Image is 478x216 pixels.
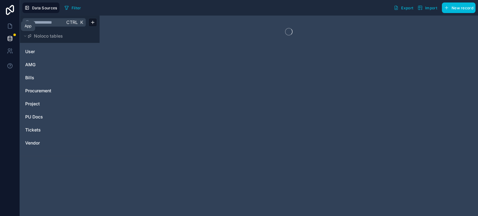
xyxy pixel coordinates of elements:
[25,88,93,94] a: Procurement
[72,6,81,10] span: Filter
[22,99,97,109] div: Project
[22,125,97,135] div: Tickets
[22,112,97,122] div: PU Docs
[22,47,97,57] div: User
[25,101,93,107] a: Project
[22,60,97,70] div: AMG
[25,127,41,133] span: Tickets
[34,33,63,39] span: Noloco tables
[425,6,437,10] span: Import
[62,3,83,12] button: Filter
[22,86,97,96] div: Procurement
[25,48,35,55] span: User
[22,2,59,13] button: Data Sources
[391,2,415,13] button: Export
[25,114,93,120] a: PU Docs
[22,73,97,83] div: Bills
[66,18,78,26] span: Ctrl
[415,2,439,13] button: Import
[25,114,43,120] span: PU Docs
[32,6,57,10] span: Data Sources
[25,140,40,146] span: Vendor
[452,6,473,10] span: New record
[25,140,93,146] a: Vendor
[439,2,476,13] a: New record
[25,127,93,133] a: Tickets
[22,32,93,40] button: Noloco tables
[401,6,413,10] span: Export
[79,20,84,25] span: K
[25,62,93,68] a: AMG
[25,24,31,29] div: App
[25,88,51,94] span: Procurement
[22,138,97,148] div: Vendor
[25,101,40,107] span: Project
[25,75,34,81] span: Bills
[25,75,93,81] a: Bills
[25,62,35,68] span: AMG
[25,48,93,55] a: User
[442,2,476,13] button: New record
